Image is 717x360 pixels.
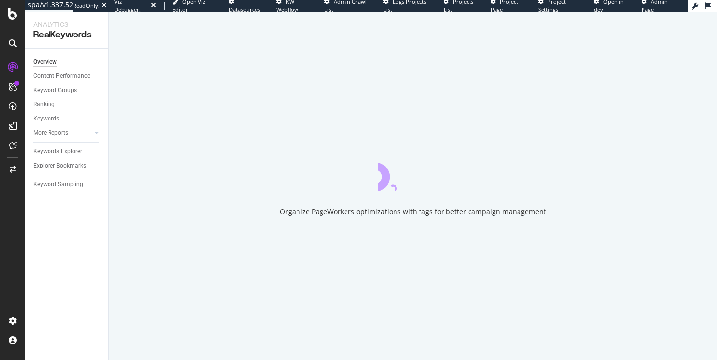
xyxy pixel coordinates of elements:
div: Ranking [33,99,55,110]
a: Keywords Explorer [33,146,101,157]
div: Organize PageWorkers optimizations with tags for better campaign management [280,207,546,216]
div: Content Performance [33,71,90,81]
div: RealKeywords [33,29,100,41]
a: Ranking [33,99,101,110]
div: Keywords Explorer [33,146,82,157]
a: Content Performance [33,71,101,81]
div: More Reports [33,128,68,138]
div: Overview [33,57,57,67]
div: Analytics [33,20,100,29]
span: Datasources [229,6,260,13]
div: ReadOnly: [73,2,99,10]
a: Keywords [33,114,101,124]
a: Overview [33,57,101,67]
div: Keywords [33,114,59,124]
div: Keyword Sampling [33,179,83,190]
div: Keyword Groups [33,85,77,96]
div: Explorer Bookmarks [33,161,86,171]
a: Explorer Bookmarks [33,161,101,171]
div: animation [378,156,448,191]
a: More Reports [33,128,92,138]
a: Keyword Sampling [33,179,101,190]
a: Keyword Groups [33,85,101,96]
